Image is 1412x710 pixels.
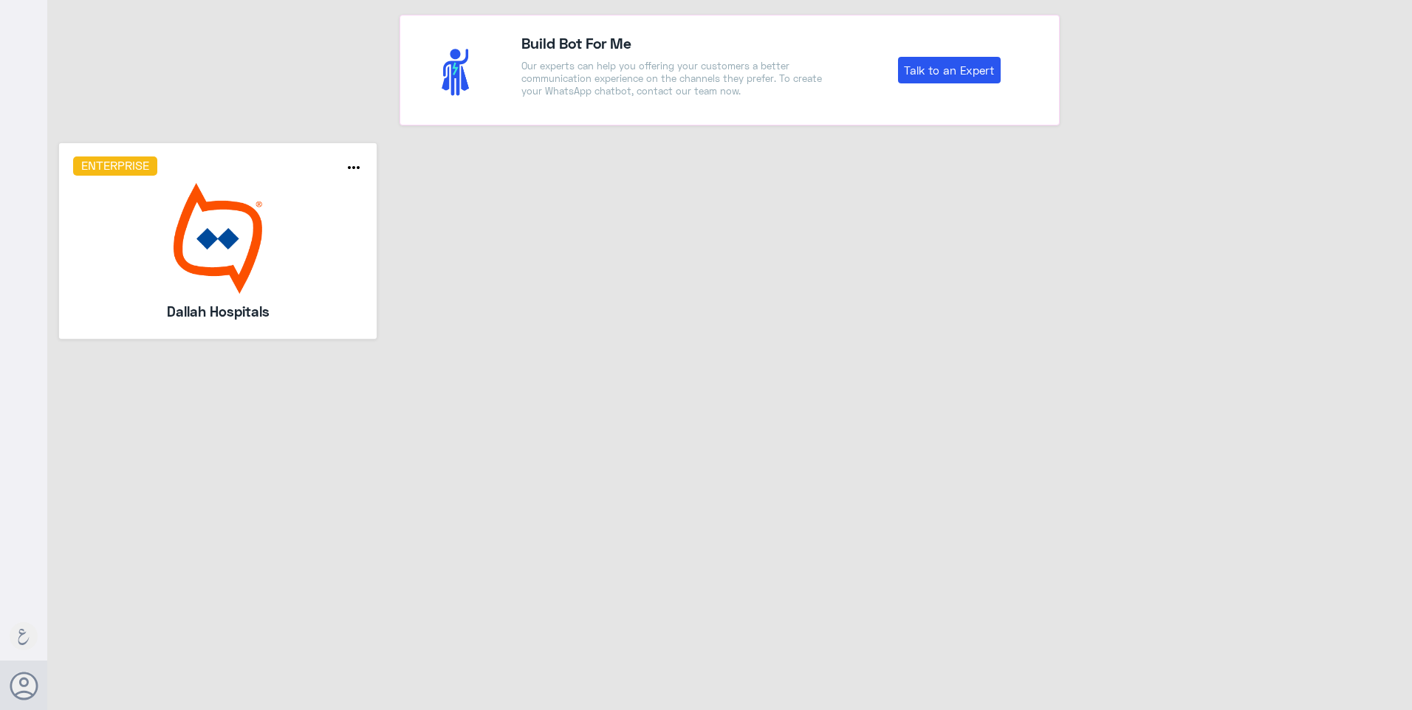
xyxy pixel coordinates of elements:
[521,60,829,97] p: Our experts can help you offering your customers a better communication experience on the channel...
[521,32,829,54] h4: Build Bot For Me
[112,301,324,322] h5: Dallah Hospitals
[73,183,363,294] img: bot image
[345,159,363,180] button: more_horiz
[345,159,363,176] i: more_horiz
[898,57,1001,83] a: Talk to an Expert
[73,156,158,176] h6: Enterprise
[10,672,38,700] button: Avatar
